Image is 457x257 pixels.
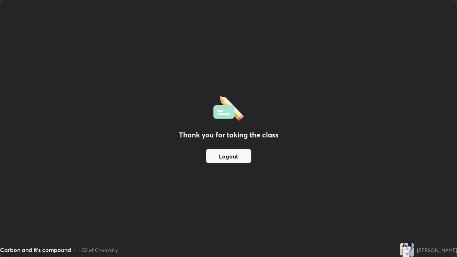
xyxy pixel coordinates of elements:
[206,149,251,163] button: Logout
[213,94,244,121] img: offlineFeedback.1438e8b3.svg
[74,246,76,254] div: •
[400,243,414,257] img: a992166efcf74db390abc7207ce3454e.jpg
[179,130,278,140] h2: Thank you for taking the class
[417,246,457,254] div: [PERSON_NAME]
[79,246,118,254] div: L52 of Chemistry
